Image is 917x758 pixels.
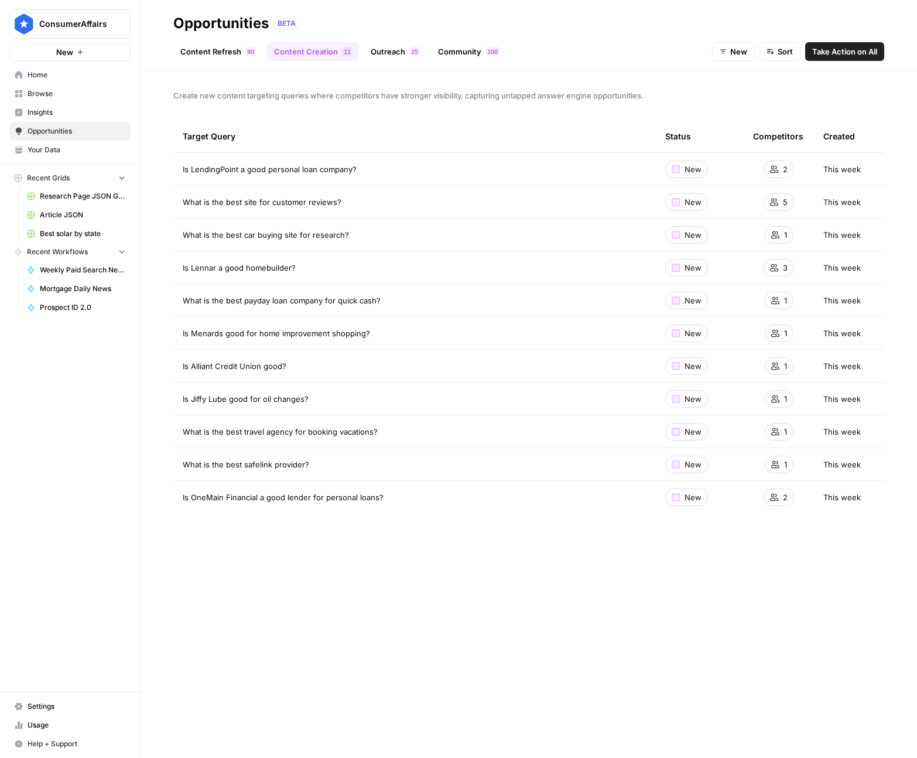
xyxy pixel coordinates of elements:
[344,47,347,56] span: 1
[9,103,131,122] a: Insights
[9,243,131,261] button: Recent Workflows
[823,393,861,405] span: This week
[173,14,269,33] div: Opportunities
[22,298,131,317] a: Prospect ID 2.0
[411,47,415,56] span: 2
[487,47,491,56] span: 1
[40,284,125,294] span: Mortgage Daily News
[784,393,787,405] span: 1
[173,42,262,61] a: Content Refresh80
[22,261,131,279] a: Weekly Paid Search News
[778,46,793,57] span: Sort
[491,47,494,56] span: 0
[9,9,131,39] button: Workspace: ConsumerAffairs
[183,120,646,152] div: Target Query
[9,122,131,141] a: Opportunities
[823,491,861,503] span: This week
[685,393,702,405] span: New
[247,47,251,56] span: 8
[784,295,787,306] span: 1
[39,18,110,30] span: ConsumerAffairs
[783,262,788,274] span: 3
[28,720,125,730] span: Usage
[685,327,702,339] span: New
[343,47,352,56] div: 11
[823,120,855,152] div: Created
[431,42,506,61] a: Community100
[494,47,498,56] span: 0
[9,141,131,159] a: Your Data
[183,426,378,438] span: What is the best travel agency for booking vacations?
[685,229,702,241] span: New
[9,169,131,187] button: Recent Grids
[812,46,877,57] span: Take Action on All
[28,88,125,99] span: Browse
[783,491,788,503] span: 2
[13,13,35,35] img: ConsumerAffairs Logo
[410,47,419,56] div: 25
[685,196,702,208] span: New
[22,187,131,206] a: Research Page JSON Generator ([PERSON_NAME])
[685,295,702,306] span: New
[183,327,370,339] span: Is Menards good for home improvement shopping?
[783,196,788,208] span: 5
[27,247,88,257] span: Recent Workflows
[823,262,861,274] span: This week
[364,42,426,61] a: Outreach25
[28,701,125,712] span: Settings
[9,84,131,103] a: Browse
[251,47,254,56] span: 0
[823,295,861,306] span: This week
[183,163,357,175] span: Is LendingPoint a good personal loan company?
[28,145,125,155] span: Your Data
[9,735,131,753] button: Help + Support
[28,126,125,136] span: Opportunities
[183,295,381,306] span: What is the best payday loan company for quick cash?
[805,42,884,61] button: Take Action on All
[183,360,286,372] span: Is Alliant Credit Union good?
[183,262,296,274] span: Is Lennar a good homebuilder?
[27,173,70,183] span: Recent Grids
[22,206,131,224] a: Article JSON
[183,393,309,405] span: Is Jiffy Lube good for oil changes?
[183,459,309,470] span: What is the best safelink provider?
[759,42,800,61] button: Sort
[28,70,125,80] span: Home
[40,210,125,220] span: Article JSON
[9,43,131,61] button: New
[415,47,418,56] span: 5
[9,66,131,84] a: Home
[685,360,702,372] span: New
[712,42,755,61] button: New
[347,47,351,56] span: 1
[56,46,73,58] span: New
[173,90,884,101] span: Create new content targeting queries where competitors have stronger visibility, capturing untapp...
[823,196,861,208] span: This week
[40,191,125,202] span: Research Page JSON Generator ([PERSON_NAME])
[823,459,861,470] span: This week
[273,18,300,29] div: BETA
[783,163,788,175] span: 2
[823,360,861,372] span: This week
[28,739,125,749] span: Help + Support
[784,327,787,339] span: 1
[40,228,125,239] span: Best solar by state
[183,196,341,208] span: What is the best site for customer reviews?
[753,120,803,152] div: Competitors
[28,107,125,118] span: Insights
[267,42,359,61] a: Content Creation11
[486,47,499,56] div: 100
[183,491,384,503] span: Is OneMain Financial a good lender for personal loans?
[246,47,255,56] div: 80
[823,229,861,241] span: This week
[685,459,702,470] span: New
[784,426,787,438] span: 1
[784,360,787,372] span: 1
[730,46,747,57] span: New
[665,120,691,152] div: Status
[22,279,131,298] a: Mortgage Daily News
[685,262,702,274] span: New
[685,426,702,438] span: New
[40,302,125,313] span: Prospect ID 2.0
[784,229,787,241] span: 1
